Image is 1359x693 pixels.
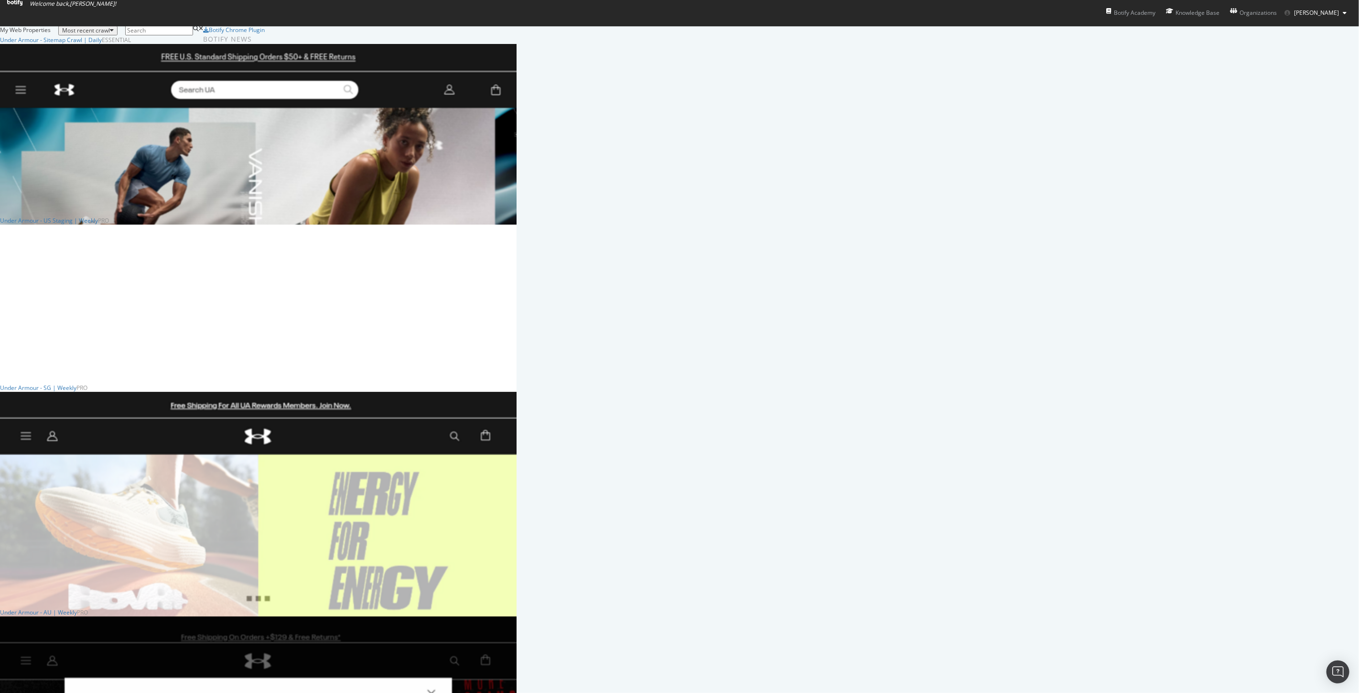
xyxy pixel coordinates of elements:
[209,26,265,34] div: Botify Chrome Plugin
[1327,661,1349,683] div: Open Intercom Messenger
[98,217,109,225] div: Pro
[62,27,110,34] div: Most recent crawl
[58,26,118,35] button: Most recent crawl
[1277,5,1354,21] button: [PERSON_NAME]
[77,608,88,617] div: Pro
[1166,8,1219,18] div: Knowledge Base
[125,26,193,35] input: Search
[1106,8,1155,18] div: Botify Academy
[1294,9,1339,17] span: David Drey
[102,36,131,44] div: Essential
[203,26,265,34] a: Botify Chrome Plugin
[76,384,87,392] div: Pro
[203,34,422,44] div: Botify news
[1230,8,1277,18] div: Organizations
